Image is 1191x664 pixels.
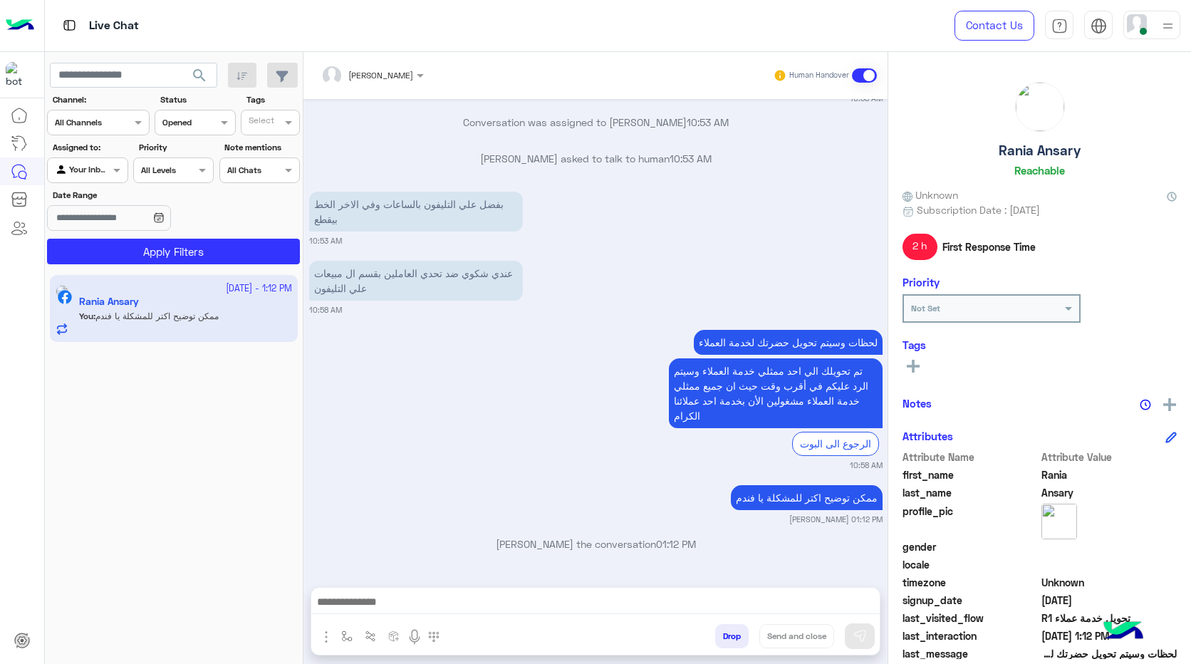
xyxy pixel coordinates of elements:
span: last_visited_flow [903,611,1039,626]
span: 2025-10-13T07:53:30.606Z [1041,593,1177,608]
span: 2 h [903,234,937,259]
button: search [182,63,217,93]
div: Select [246,114,274,130]
p: [PERSON_NAME] asked to talk to human [309,151,883,166]
img: picture [1016,83,1064,131]
span: [PERSON_NAME] [348,70,413,81]
label: Tags [246,93,298,106]
img: hulul-logo.png [1098,607,1148,657]
span: Rania [1041,467,1177,482]
small: 10:58 AM [309,304,342,316]
img: send message [853,629,867,643]
h6: Reachable [1014,164,1065,177]
button: create order [383,624,406,648]
p: 13/10/2025, 10:53 AM [309,192,523,232]
label: Assigned to: [53,141,126,154]
img: 322208621163248 [6,62,31,88]
span: 10:53 AM [687,116,729,128]
p: Live Chat [89,16,139,36]
label: Status [160,93,234,106]
img: select flow [341,631,353,642]
label: Note mentions [224,141,298,154]
p: 13/10/2025, 10:58 AM [309,261,523,301]
span: Unknown [1041,575,1177,590]
label: Priority [139,141,212,154]
a: Contact Us [955,11,1034,41]
img: Trigger scenario [365,631,376,642]
img: picture [1041,504,1077,539]
small: Human Handover [789,70,849,81]
img: tab [61,16,78,34]
button: Drop [715,624,749,648]
img: tab [1051,18,1068,34]
img: notes [1140,399,1151,410]
h6: Priority [903,276,940,289]
h6: Notes [903,397,932,410]
span: gender [903,539,1039,554]
img: make a call [428,631,440,643]
span: 01:12 PM [656,538,696,550]
span: Attribute Value [1041,450,1177,465]
span: 10:53 AM [670,152,712,165]
button: Apply Filters [47,239,300,264]
p: [PERSON_NAME] the conversation [309,536,883,551]
span: last_name [903,485,1039,500]
p: 13/10/2025, 10:58 AM [669,358,883,428]
span: profile_pic [903,504,1039,536]
a: tab [1045,11,1073,41]
img: create order [388,631,400,642]
b: Not Set [911,303,940,313]
h6: Tags [903,338,1177,351]
img: Logo [6,11,34,41]
span: لحظات وسيتم تحويل حضرتك لخدمة العملاء [1041,646,1177,661]
span: last_interaction [903,628,1039,643]
small: 10:53 AM [850,93,883,104]
span: search [191,67,208,84]
span: locale [903,557,1039,572]
label: Channel: [53,93,148,106]
span: signup_date [903,593,1039,608]
img: profile [1159,17,1177,35]
span: null [1041,539,1177,554]
img: add [1163,398,1176,411]
h6: Attributes [903,430,953,442]
img: userImage [1127,14,1147,34]
p: 13/10/2025, 1:12 PM [731,485,883,510]
small: 10:58 AM [850,460,883,471]
button: Trigger scenario [359,624,383,648]
img: send voice note [406,628,423,645]
img: send attachment [318,628,335,645]
span: last_message [903,646,1039,661]
small: [PERSON_NAME] 01:12 PM [789,514,883,525]
span: Ansary [1041,485,1177,500]
img: tab [1091,18,1107,34]
button: select flow [336,624,359,648]
span: timezone [903,575,1039,590]
button: Send and close [759,624,834,648]
span: Unknown [903,187,958,202]
small: 10:53 AM [309,235,342,247]
span: First Response Time [942,239,1036,254]
span: first_name [903,467,1039,482]
div: الرجوع الى البوت [792,432,879,455]
label: Date Range [53,189,212,202]
p: 13/10/2025, 10:58 AM [694,330,883,355]
p: Conversation was assigned to [PERSON_NAME] [309,115,883,130]
span: null [1041,557,1177,572]
span: 2025-10-13T10:12:52.561Z [1041,628,1177,643]
span: تحويل خدمة عملاء R1 [1041,611,1177,626]
h5: Rania Ansary [999,142,1081,159]
span: Attribute Name [903,450,1039,465]
span: Subscription Date : [DATE] [917,202,1040,217]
